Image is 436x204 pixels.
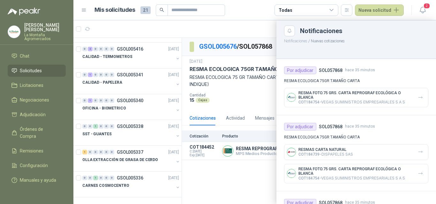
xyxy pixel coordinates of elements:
[140,6,151,14] span: 21
[298,152,319,157] span: COT184739
[298,91,413,100] p: RESMA FOTO.75 GRS. CARTA REPROGRAF ECOLÓGICA O BLANCA
[298,152,353,157] p: - DISPAPELES SAS
[298,100,319,104] span: COT184754
[287,148,296,156] img: Company Logo
[8,159,66,172] a: Configuración
[8,94,66,106] a: Negociaciones
[8,65,66,77] a: Solicitudes
[287,169,296,178] img: Company Logo
[8,79,66,91] a: Licitaciones
[319,123,342,130] h4: SOL057868
[20,111,46,118] span: Adjudicación
[345,67,375,73] span: hace 35 minutos
[8,8,40,15] img: Logo peakr
[8,123,66,142] a: Órdenes de Compra
[423,3,430,9] span: 2
[94,5,135,15] h1: Mis solicitudes
[8,50,66,62] a: Chat
[298,176,319,180] span: COT184754
[417,4,428,16] button: 2
[20,67,42,74] span: Solicitudes
[300,28,428,34] div: Notificaciones
[24,33,66,41] p: La Montaña Agromercados
[284,78,428,84] p: RESMA ECOLOGICA 75GR TAMAÑO CARTA
[8,145,66,157] a: Remisiones
[20,126,60,140] span: Órdenes de Compra
[298,167,413,176] p: RESMA FOTO.75 GRS. CARTA REPROGRAF ECOLÓGICA O BLANCA
[160,8,164,12] span: search
[279,7,292,14] div: Todas
[20,82,43,89] span: Licitaciones
[20,53,29,60] span: Chat
[8,26,20,38] img: Company Logo
[319,67,342,74] h4: SOL057868
[355,4,404,16] button: Nueva solicitud
[8,174,66,186] a: Manuales y ayuda
[284,25,295,36] button: Close
[284,123,316,130] div: Por adjudicar
[284,39,307,43] button: Notificaciones
[276,36,436,44] p: / Nuevas cotizaciones
[284,67,316,74] div: Por adjudicar
[20,96,49,103] span: Negociaciones
[298,100,413,104] p: - VEGAS SUMINISTROS EMPRESARIALES S A S
[20,147,43,154] span: Remisiones
[298,147,353,152] p: RESMAS CARTA NATURAL
[8,109,66,121] a: Adjudicación
[20,162,48,169] span: Configuración
[20,177,56,184] span: Manuales y ayuda
[298,176,413,180] p: - VEGAS SUMINISTROS EMPRESARIALES S A S
[24,23,66,32] p: [PERSON_NAME] [PERSON_NAME]
[284,134,428,140] p: RESMA ECOLOGICA 75GR TAMAÑO CARTA
[345,123,375,130] span: hace 35 minutos
[287,93,296,102] img: Company Logo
